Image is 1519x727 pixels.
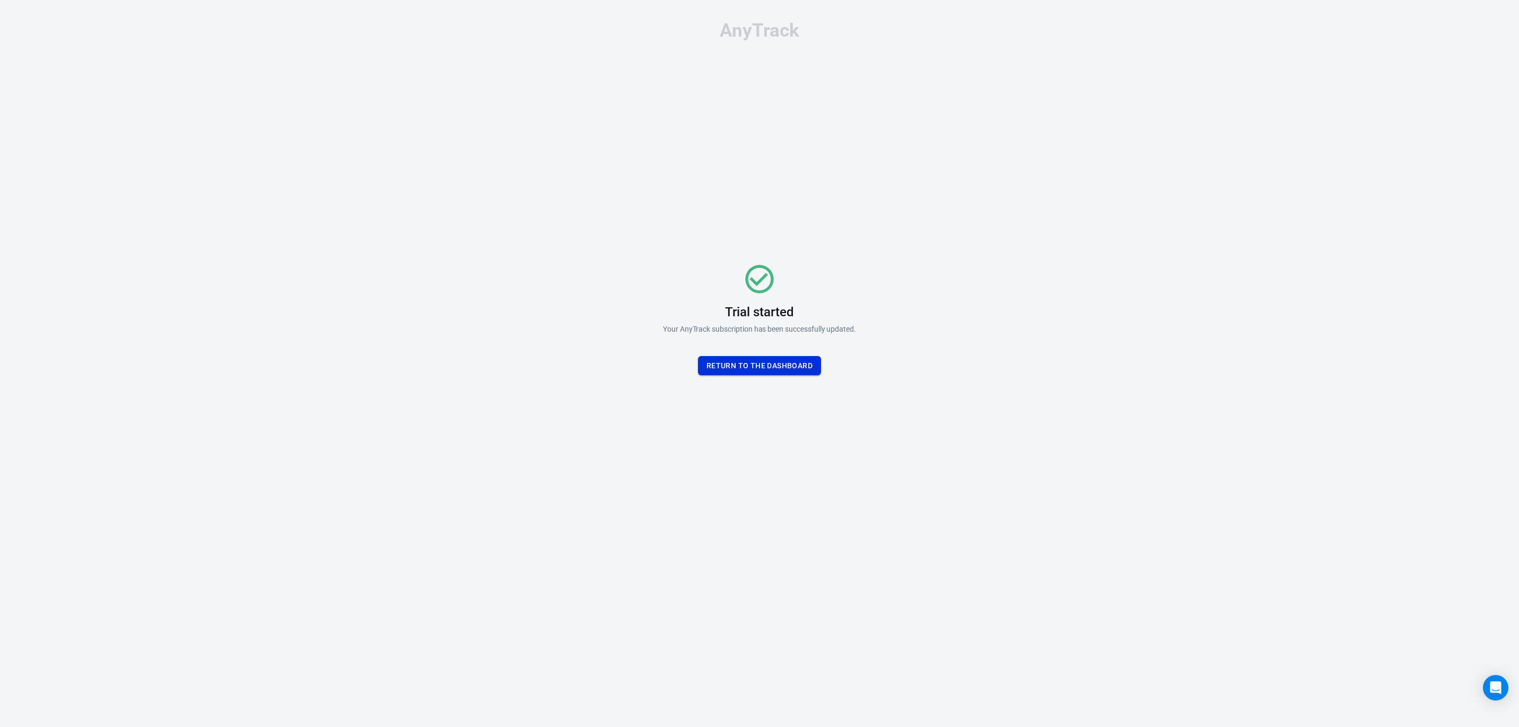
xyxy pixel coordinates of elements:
h3: Trial started [725,305,793,319]
button: Return To the dashboard [698,356,821,376]
div: Open Intercom Messenger [1483,675,1508,700]
p: Your AnyTrack subscription has been successfully updated. [663,324,856,335]
div: AnyTrack [600,21,919,40]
